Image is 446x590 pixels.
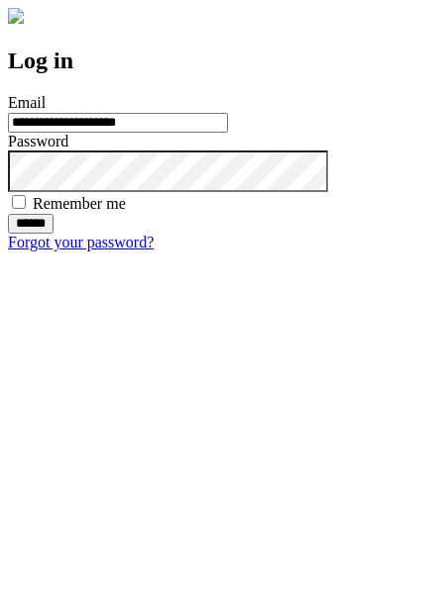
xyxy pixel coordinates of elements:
h2: Log in [8,48,438,74]
label: Password [8,133,68,149]
label: Email [8,94,46,111]
label: Remember me [33,195,126,212]
a: Forgot your password? [8,234,154,250]
img: logo-4e3dc11c47720685a147b03b5a06dd966a58ff35d612b21f08c02c0306f2b779.png [8,8,24,24]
